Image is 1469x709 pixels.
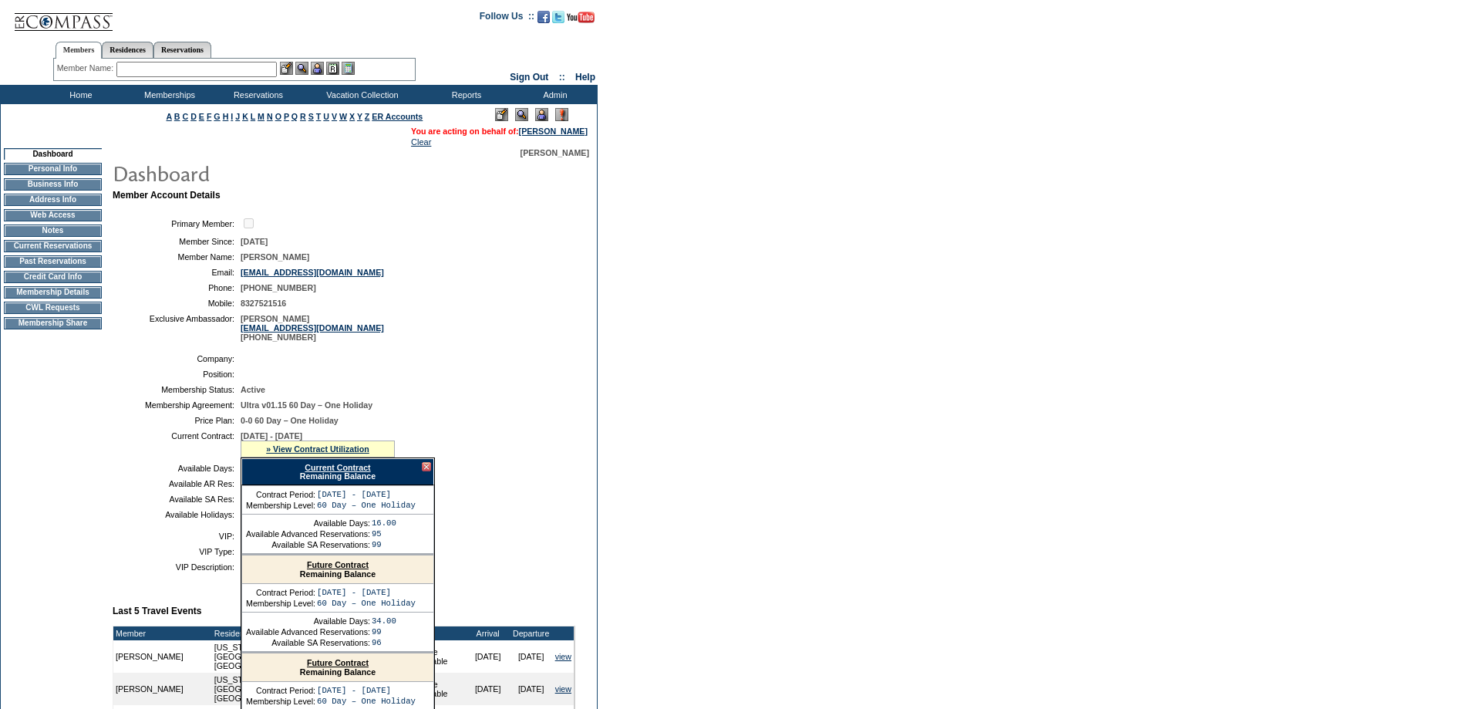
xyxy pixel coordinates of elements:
[207,112,212,121] a: F
[357,112,362,121] a: Y
[4,240,102,252] td: Current Reservations
[119,562,234,572] td: VIP Description:
[246,616,370,626] td: Available Days:
[4,209,102,221] td: Web Access
[246,686,315,695] td: Contract Period:
[167,112,172,121] a: A
[510,640,553,673] td: [DATE]
[412,673,466,705] td: Space Available
[317,588,416,597] td: [DATE] - [DATE]
[102,42,153,58] a: Residences
[235,112,240,121] a: J
[317,501,416,510] td: 60 Day – One Holiday
[467,626,510,640] td: Arrival
[480,9,534,28] td: Follow Us ::
[4,255,102,268] td: Past Reservations
[510,72,548,83] a: Sign Out
[307,658,369,667] a: Future Contract
[246,540,370,549] td: Available SA Reservations:
[119,252,234,262] td: Member Name:
[537,11,550,23] img: Become our fan on Facebook
[555,684,571,694] a: view
[308,112,314,121] a: S
[119,370,234,379] td: Position:
[372,518,396,528] td: 16.00
[119,237,234,246] td: Member Since:
[4,286,102,299] td: Membership Details
[559,72,565,83] span: ::
[372,627,396,636] td: 99
[552,11,564,23] img: Follow us on Twitter
[242,653,433,682] div: Remaining Balance
[266,444,369,454] a: » View Contract Utilization
[119,479,234,488] td: Available AR Res:
[119,431,234,457] td: Current Contract:
[241,268,384,277] a: [EMAIL_ADDRESS][DOMAIN_NAME]
[246,697,315,706] td: Membership Level:
[317,599,416,608] td: 60 Day – One Holiday
[242,112,248,121] a: K
[119,299,234,308] td: Mobile:
[246,518,370,528] td: Available Days:
[190,112,197,121] a: D
[342,62,355,75] img: b_calculator.gif
[412,626,466,640] td: Type
[317,686,416,695] td: [DATE] - [DATE]
[372,112,423,121] a: ER Accounts
[339,112,347,121] a: W
[212,626,413,640] td: Residence
[119,354,234,363] td: Company:
[372,529,396,539] td: 95
[113,626,212,640] td: Member
[510,673,553,705] td: [DATE]
[411,127,588,136] span: You are acting on behalf of:
[112,157,420,188] img: pgTtlDashboard.gif
[242,555,433,584] div: Remaining Balance
[267,112,273,121] a: N
[301,85,420,104] td: Vacation Collection
[4,271,102,283] td: Credit Card Info
[275,112,281,121] a: O
[241,431,302,441] span: [DATE] - [DATE]
[113,190,221,201] b: Member Account Details
[119,510,234,519] td: Available Holidays:
[552,15,564,25] a: Follow us on Twitter
[4,194,102,206] td: Address Info
[4,225,102,237] td: Notes
[241,323,384,333] a: [EMAIL_ADDRESS][DOMAIN_NAME]
[4,148,102,160] td: Dashboard
[241,416,339,425] span: 0-0 60 Day – One Holiday
[510,626,553,640] td: Departure
[241,385,265,394] span: Active
[246,529,370,539] td: Available Advanced Reservations:
[199,112,204,121] a: E
[284,112,289,121] a: P
[212,673,413,705] td: [US_STATE][GEOGRAPHIC_DATA], [US_STATE][GEOGRAPHIC_DATA] [GEOGRAPHIC_DATA]
[258,112,264,121] a: M
[300,112,306,121] a: R
[119,385,234,394] td: Membership Status:
[519,127,588,136] a: [PERSON_NAME]
[4,163,102,175] td: Personal Info
[280,62,293,75] img: b_edit.gif
[311,62,324,75] img: Impersonate
[307,560,369,569] a: Future Contract
[555,108,568,121] img: Log Concern/Member Elevation
[246,501,315,510] td: Membership Level:
[326,62,339,75] img: Reservations
[241,252,309,262] span: [PERSON_NAME]
[372,638,396,647] td: 96
[467,640,510,673] td: [DATE]
[316,112,322,121] a: T
[495,108,508,121] img: Edit Mode
[332,112,337,121] a: V
[365,112,370,121] a: Z
[212,640,413,673] td: [US_STATE][GEOGRAPHIC_DATA], [US_STATE][GEOGRAPHIC_DATA] [GEOGRAPHIC_DATA]
[537,15,550,25] a: Become our fan on Facebook
[241,283,316,292] span: [PHONE_NUMBER]
[349,112,355,121] a: X
[317,490,416,499] td: [DATE] - [DATE]
[372,616,396,626] td: 34.00
[35,85,123,104] td: Home
[411,137,431,147] a: Clear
